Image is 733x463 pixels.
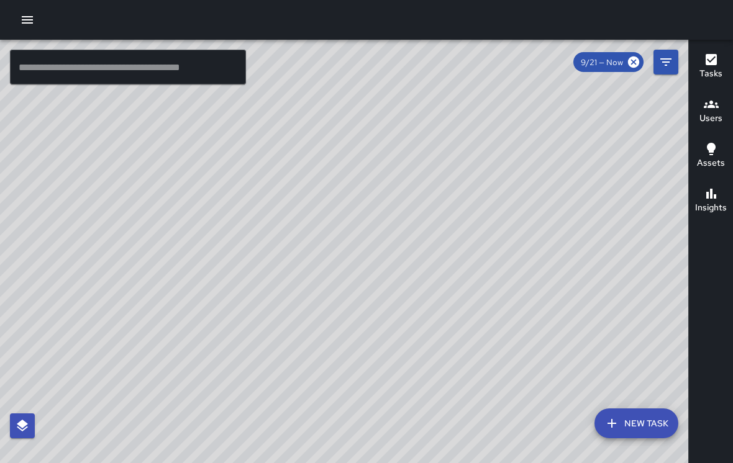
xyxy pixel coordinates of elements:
button: Assets [689,134,733,179]
button: New Task [594,408,678,438]
span: 9/21 — Now [573,57,631,68]
div: 9/21 — Now [573,52,644,72]
h6: Users [699,112,722,125]
button: Filters [653,50,678,74]
button: Tasks [689,45,733,89]
button: Users [689,89,733,134]
h6: Assets [697,156,725,170]
button: Insights [689,179,733,223]
h6: Insights [695,201,727,215]
h6: Tasks [699,67,722,81]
